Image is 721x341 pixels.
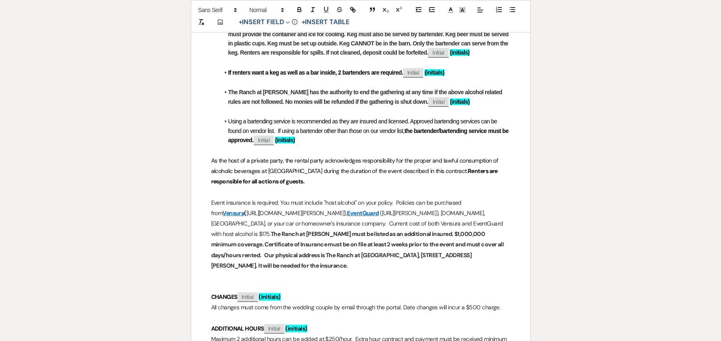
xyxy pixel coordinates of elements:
span: Initial [428,97,449,107]
span: As the host of a private party, the rental party acknowledges responsibility for the proper and l... [211,157,500,175]
span: Alignment [474,5,486,15]
strong: (initials) [450,49,469,56]
span: Using a bartending service is recommended as they are insured and licensed. Approved bartending s... [228,118,499,134]
strong: The Ranch at [PERSON_NAME] has the authority to end the gathering at any time if the above alcoho... [228,89,504,105]
strong: (initials) [259,293,280,301]
strong: ADDITIONAL HOURS [211,325,264,332]
button: +Insert Table [298,18,352,28]
span: Initial [403,68,424,78]
strong: . No shots. No liquor can be served neat or on the rocks. All liquor MUST be served with a mixer ... [228,12,510,56]
span: + [301,19,305,26]
strong: (initials) [450,98,469,105]
span: Text Color [445,5,457,15]
span: Initial [254,135,274,145]
strong: Our physical address is The Ranch at [GEOGRAPHIC_DATA], [STREET_ADDRESS][PERSON_NAME]. It will be... [211,251,472,269]
a: EventGuard [347,209,379,217]
a: Vensura [222,209,244,217]
strong: (initials) [285,325,307,332]
p: All changes must come from the wedding couple by email through the portal. Date changes will incu... [211,302,510,313]
span: Header Formats [246,5,287,15]
span: + [239,19,242,26]
strong: The Ranch at [PERSON_NAME] must be listed as an additional insured. $1,000,000 minimum coverage. ... [211,230,505,258]
span: Initial [237,292,258,302]
strong: If renters want a keg as well as a bar inside, 2 bartenders are required. [228,69,403,76]
strong: ( [222,209,247,217]
strong: (initials) [424,69,444,76]
span: Initial [264,324,284,333]
strong: CHANGES [211,293,237,301]
span: Text Background Color [457,5,468,15]
strong: (initials) [275,137,294,143]
span: Initial [428,48,449,58]
button: Insert Field [236,18,293,28]
p: Event insurance is required. You must include "host alcohol" on your policy. Policies can be purc... [211,198,510,271]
